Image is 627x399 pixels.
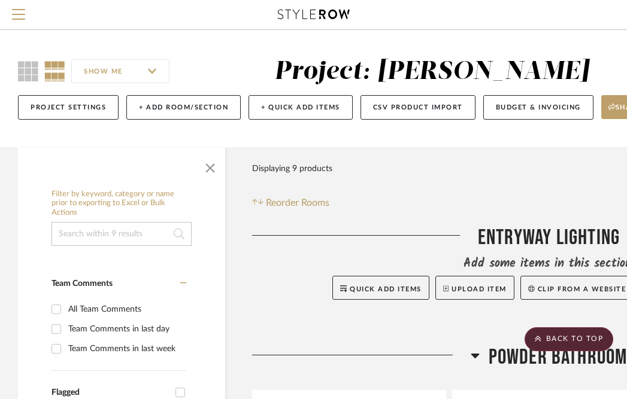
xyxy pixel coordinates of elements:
span: Team Comments [52,279,113,288]
button: Quick Add Items [332,276,429,300]
div: Displaying 9 products [252,157,332,181]
button: Close [198,154,222,178]
input: Search within 9 results [52,222,192,246]
button: CSV Product Import [361,95,475,120]
button: Upload Item [435,276,514,300]
button: + Add Room/Section [126,95,241,120]
span: Quick Add Items [350,286,422,293]
div: Flagged [52,388,169,398]
div: Team Comments in last week [68,339,183,358]
button: Project Settings [18,95,119,120]
button: Budget & Invoicing [483,95,593,120]
div: Project: [PERSON_NAME] [274,59,589,84]
scroll-to-top-button: BACK TO TOP [525,327,613,351]
span: Reorder Rooms [266,196,329,210]
div: All Team Comments [68,300,183,319]
div: Team Comments in last day [68,319,183,339]
h6: Filter by keyword, category or name prior to exporting to Excel or Bulk Actions [52,190,192,218]
button: Reorder Rooms [252,196,329,210]
button: + Quick Add Items [249,95,353,120]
